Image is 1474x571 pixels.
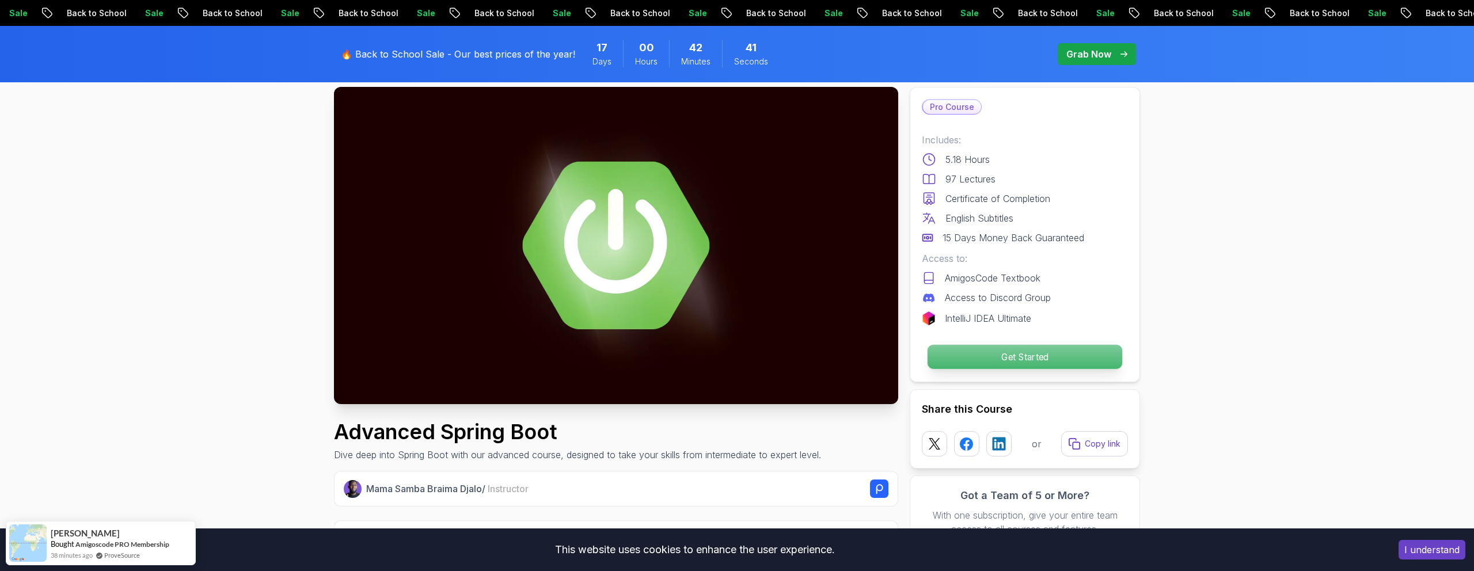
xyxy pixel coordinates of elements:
span: Bought [51,539,74,549]
h1: Advanced Spring Boot [334,420,821,443]
p: Dive deep into Spring Boot with our advanced course, designed to take your skills from intermedia... [334,448,821,462]
a: Amigoscode PRO Membership [75,540,169,549]
div: This website uses cookies to enhance the user experience. [9,537,1381,562]
img: advanced-spring-boot_thumbnail [334,87,898,404]
button: Accept cookies [1399,540,1465,559]
p: Back to School [362,7,440,19]
img: Nelson Djalo [344,480,362,498]
p: Mama Samba Braima Djalo / [366,482,529,496]
span: Instructor [488,483,529,494]
p: Sale [1392,7,1429,19]
p: Sale [712,7,749,19]
h2: Share this Course [922,401,1128,417]
p: 97 Lectures [945,172,996,186]
p: Grab Now [1066,47,1111,61]
span: Days [592,56,611,67]
p: English Subtitles [945,211,1013,225]
p: Includes: [922,133,1128,147]
p: Sale [1256,7,1293,19]
p: Sale [1120,7,1157,19]
p: 15 Days Money Back Guaranteed [943,231,1084,245]
p: Back to School [1042,7,1120,19]
p: Sale [848,7,885,19]
h3: Got a Team of 5 or More? [922,488,1128,504]
p: Access to Discord Group [945,291,1051,304]
p: Back to School [770,7,848,19]
p: Sale [33,7,70,19]
p: With one subscription, give your entire team access to all courses and features. [922,508,1128,536]
span: 0 Hours [639,40,654,56]
p: Back to School [634,7,712,19]
p: Sale [440,7,477,19]
button: Copy link [1061,431,1128,456]
p: Pro Course [923,100,981,114]
span: Minutes [681,56,711,67]
img: jetbrains logo [922,311,936,325]
span: 42 Minutes [689,40,702,56]
p: Access to: [922,252,1128,265]
p: Sale [984,7,1021,19]
p: Back to School [90,7,169,19]
p: 5.18 Hours [945,153,990,166]
p: AmigosCode Textbook [945,271,1040,285]
p: 🔥 Back to School Sale - Our best prices of the year! [341,47,575,61]
p: Sale [576,7,613,19]
span: [PERSON_NAME] [51,528,120,538]
span: 17 Days [597,40,607,56]
span: 38 minutes ago [51,550,93,560]
p: IntelliJ IDEA Ultimate [945,311,1031,325]
p: Copy link [1085,438,1120,450]
p: Back to School [1313,7,1392,19]
button: Get Started [927,344,1123,370]
p: Get Started [928,345,1122,369]
p: Certificate of Completion [945,192,1050,205]
p: Back to School [226,7,305,19]
span: Hours [635,56,658,67]
p: Sale [169,7,206,19]
p: Back to School [1177,7,1256,19]
span: Seconds [734,56,768,67]
a: ProveSource [104,550,140,560]
img: provesource social proof notification image [9,524,47,562]
p: Back to School [906,7,984,19]
p: or [1032,437,1042,451]
span: 41 Seconds [746,40,757,56]
p: Sale [305,7,341,19]
p: Back to School [498,7,576,19]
